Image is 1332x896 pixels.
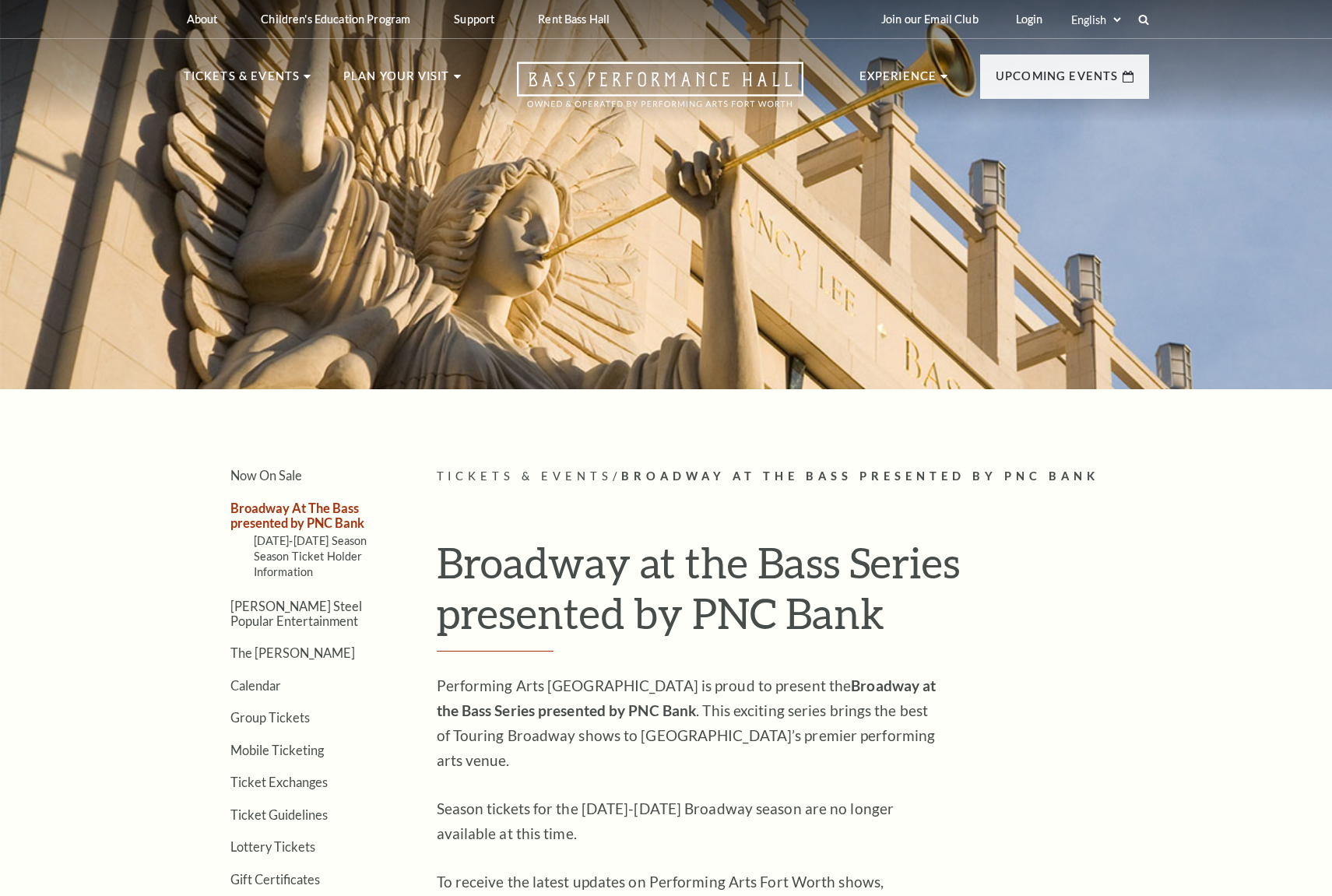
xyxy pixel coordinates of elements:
span: Broadway At The Bass presented by PNC Bank [621,469,1099,483]
a: Season Ticket Holder Information [254,550,363,578]
a: Mobile Ticketing [230,743,324,757]
p: About [187,12,218,26]
a: Calendar [230,678,281,693]
p: Plan Your Visit [343,67,450,95]
a: [DATE]-[DATE] Season [254,534,367,547]
a: Lottery Tickets [230,839,315,854]
p: Rent Bass Hall [538,12,610,26]
strong: Broadway at the Bass Series presented by PNC Bank [437,676,937,719]
a: Ticket Exchanges [230,775,328,789]
a: Broadway At The Bass presented by PNC Bank [230,501,364,530]
a: Group Tickets [230,710,310,725]
p: Support [454,12,494,26]
a: [PERSON_NAME] Steel Popular Entertainment [230,599,362,628]
p: Upcoming Events [996,67,1119,95]
a: The [PERSON_NAME] [230,645,355,660]
p: Experience [859,67,937,95]
h1: Broadway at the Bass Series presented by PNC Bank [437,537,1149,652]
p: Children's Education Program [261,12,410,26]
a: Now On Sale [230,468,302,483]
p: / [437,467,1149,487]
p: Performing Arts [GEOGRAPHIC_DATA] is proud to present the . This exciting series brings the best ... [437,673,943,773]
p: Tickets & Events [184,67,300,95]
select: Select: [1068,12,1123,27]
span: Tickets & Events [437,469,613,483]
a: Ticket Guidelines [230,807,328,822]
p: Season tickets for the [DATE]-[DATE] Broadway season are no longer available at this time. [437,796,943,846]
a: Gift Certificates [230,872,320,887]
